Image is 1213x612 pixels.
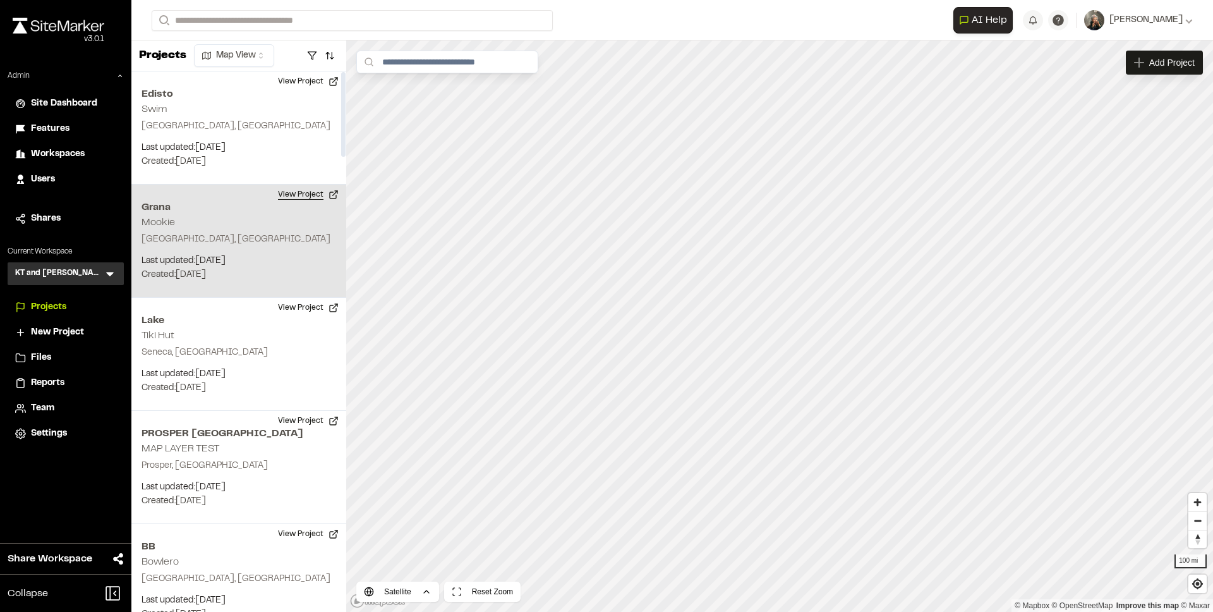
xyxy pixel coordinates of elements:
button: View Project [270,298,346,318]
div: Oh geez...please don't... [13,34,104,45]
p: Current Workspace [8,246,124,257]
h2: PROSPER [GEOGRAPHIC_DATA] [142,426,336,441]
span: Share Workspace [8,551,92,566]
a: Team [15,401,116,415]
a: Mapbox [1015,601,1049,610]
span: Add Project [1149,56,1195,69]
h3: KT and [PERSON_NAME] [15,267,104,280]
h2: Mookie [142,218,175,227]
button: Reset Zoom [444,582,521,602]
p: Last updated: [DATE] [142,480,336,494]
span: Features [31,122,69,136]
button: View Project [270,71,346,92]
span: [PERSON_NAME] [1109,13,1183,27]
button: Satellite [356,582,439,602]
p: [GEOGRAPHIC_DATA], [GEOGRAPHIC_DATA] [142,572,336,586]
button: View Project [270,524,346,544]
span: Site Dashboard [31,97,97,111]
p: Admin [8,70,30,82]
button: Open AI Assistant [953,7,1013,34]
span: Files [31,351,51,365]
a: Files [15,351,116,365]
span: Shares [31,212,61,226]
p: Seneca, [GEOGRAPHIC_DATA] [142,346,336,360]
a: Features [15,122,116,136]
p: Created: [DATE] [142,381,336,395]
p: Projects [139,47,186,64]
div: Open AI Assistant [953,7,1018,34]
a: Settings [15,427,116,441]
p: Created: [DATE] [142,155,336,169]
span: Team [31,401,54,415]
span: Reports [31,376,64,390]
a: New Project [15,326,116,340]
a: Shares [15,212,116,226]
span: Workspaces [31,147,85,161]
button: Zoom in [1188,493,1207,511]
h2: Grana [142,200,336,215]
a: OpenStreetMap [1052,601,1113,610]
button: Find my location [1188,575,1207,593]
a: Projects [15,300,116,314]
a: Map feedback [1116,601,1179,610]
button: [PERSON_NAME] [1084,10,1193,30]
p: [GEOGRAPHIC_DATA], [GEOGRAPHIC_DATA] [142,119,336,133]
a: Workspaces [15,147,116,161]
canvas: Map [346,40,1213,612]
h2: Swim [142,105,167,114]
a: Users [15,173,116,187]
button: Zoom out [1188,511,1207,530]
p: Last updated: [DATE] [142,367,336,381]
button: View Project [270,411,346,431]
p: [GEOGRAPHIC_DATA], [GEOGRAPHIC_DATA] [142,233,336,247]
p: Created: [DATE] [142,494,336,508]
span: New Project [31,326,84,340]
span: Settings [31,427,67,441]
h2: Lake [142,313,336,328]
p: Prosper, [GEOGRAPHIC_DATA] [142,459,336,473]
span: Collapse [8,586,48,601]
span: Projects [31,300,66,314]
span: Users [31,173,55,187]
div: 100 mi [1174,554,1207,568]
span: Reset bearing to north [1188,530,1207,548]
p: Last updated: [DATE] [142,141,336,155]
p: Last updated: [DATE] [142,254,336,268]
h2: Tiki Hut [142,331,174,340]
a: Reports [15,376,116,390]
a: Maxar [1181,601,1210,610]
button: View Project [270,185,346,205]
span: AI Help [972,13,1007,28]
h2: BB [142,539,336,554]
h2: MAP LAYER TEST [142,444,219,453]
span: Zoom out [1188,512,1207,530]
p: Last updated: [DATE] [142,594,336,608]
button: Search [152,10,174,31]
h2: Edisto [142,87,336,102]
p: Created: [DATE] [142,268,336,282]
a: Mapbox logo [350,594,406,608]
img: User [1084,10,1104,30]
img: rebrand.png [13,18,104,34]
button: Reset bearing to north [1188,530,1207,548]
a: Site Dashboard [15,97,116,111]
h2: Bowlero [142,558,179,566]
